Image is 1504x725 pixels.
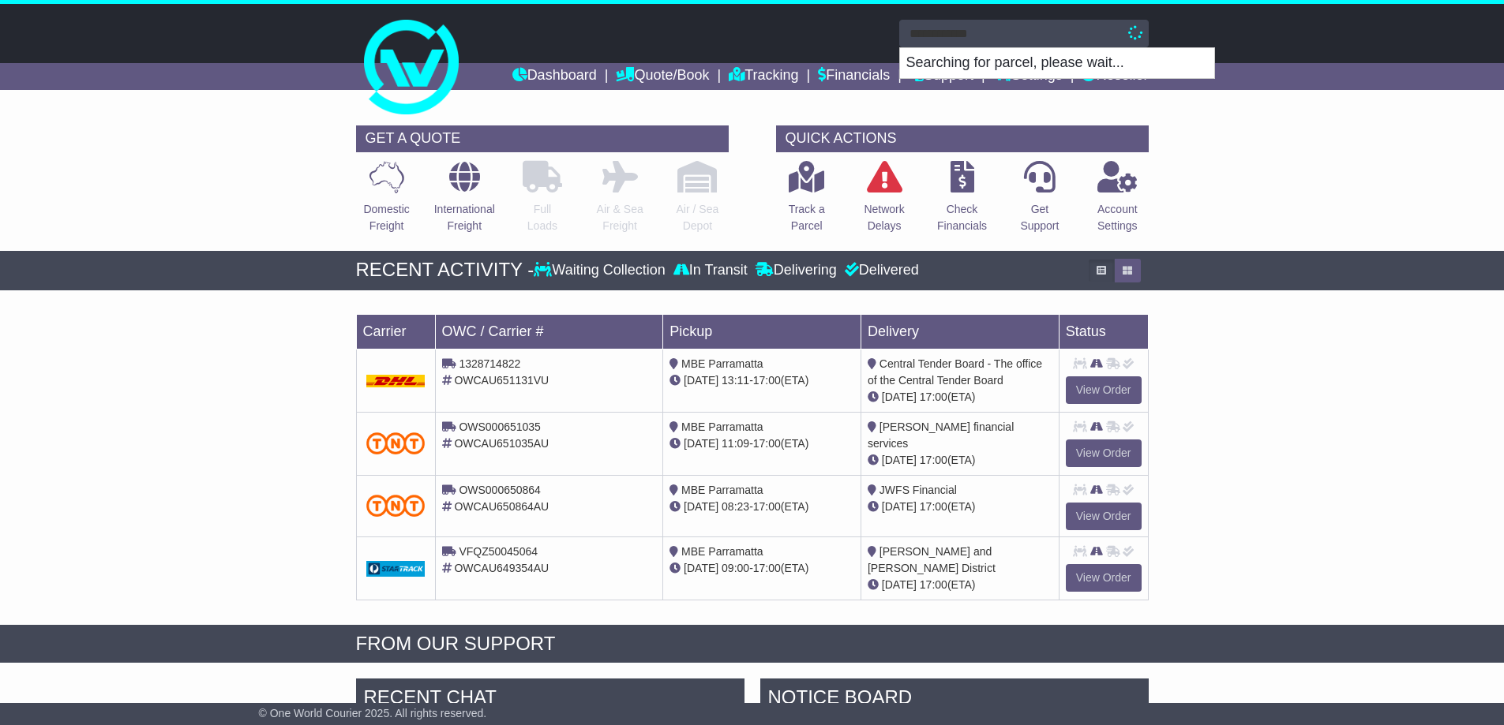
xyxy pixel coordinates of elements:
[259,707,487,719] span: © One World Courier 2025. All rights reserved.
[868,452,1052,469] div: (ETA)
[366,495,426,516] img: TNT_Domestic.png
[818,63,890,90] a: Financials
[868,545,996,574] span: [PERSON_NAME] and [PERSON_NAME] District
[459,420,541,433] span: OWS000651035
[534,262,669,279] div: Waiting Collection
[669,262,752,279] div: In Transit
[753,500,781,513] span: 17:00
[1097,201,1138,234] p: Account Settings
[356,633,1149,656] div: FROM OUR SUPPORT
[681,420,763,433] span: MBE Parramatta
[788,160,826,243] a: Track aParcel
[669,499,854,515] div: - (ETA)
[868,577,1052,593] div: (ETA)
[863,160,905,243] a: NetworkDelays
[523,201,562,234] p: Full Loads
[900,48,1214,78] p: Searching for parcel, please wait...
[356,259,534,282] div: RECENT ACTIVITY -
[882,578,917,591] span: [DATE]
[366,375,426,387] img: DHL.png
[1066,564,1142,592] a: View Order
[752,262,841,279] div: Delivering
[459,484,541,496] span: OWS000650864
[1066,376,1142,404] a: View Order
[776,125,1149,152] div: QUICK ACTIONS
[729,63,798,90] a: Tracking
[722,374,749,387] span: 13:11
[882,454,917,466] span: [DATE]
[936,160,988,243] a: CheckFinancials
[684,374,718,387] span: [DATE]
[362,160,410,243] a: DomesticFreight
[880,484,957,496] span: JWFS Financial
[459,545,538,558] span: VFQZ50045064
[882,391,917,403] span: [DATE]
[789,201,825,234] p: Track a Parcel
[868,499,1052,515] div: (ETA)
[722,437,749,450] span: 11:09
[663,314,861,349] td: Pickup
[366,561,426,577] img: GetCarrierServiceDarkLogo
[363,201,409,234] p: Domestic Freight
[868,389,1052,405] div: (ETA)
[1019,160,1060,243] a: GetSupport
[616,63,709,90] a: Quote/Book
[669,435,854,452] div: - (ETA)
[920,391,947,403] span: 17:00
[1059,314,1148,349] td: Status
[920,500,947,513] span: 17:00
[597,201,643,234] p: Air & Sea Freight
[454,500,549,513] span: OWCAU650864AU
[669,560,854,577] div: - (ETA)
[753,437,781,450] span: 17:00
[920,578,947,591] span: 17:00
[681,545,763,558] span: MBE Parramatta
[454,562,549,574] span: OWCAU649354AU
[459,357,520,370] span: 1328714822
[861,314,1059,349] td: Delivery
[356,678,744,721] div: RECENT CHAT
[722,562,749,574] span: 09:00
[433,160,496,243] a: InternationalFreight
[366,432,426,454] img: TNT_Domestic.png
[1066,503,1142,530] a: View Order
[920,454,947,466] span: 17:00
[434,201,495,234] p: International Freight
[677,201,719,234] p: Air / Sea Depot
[669,372,854,389] div: - (ETA)
[753,562,781,574] span: 17:00
[760,678,1149,721] div: NOTICE BOARD
[868,420,1014,450] span: [PERSON_NAME] financial services
[454,437,549,450] span: OWCAU651035AU
[882,500,917,513] span: [DATE]
[1020,201,1059,234] p: Get Support
[937,201,987,234] p: Check Financials
[435,314,663,349] td: OWC / Carrier #
[512,63,597,90] a: Dashboard
[684,562,718,574] span: [DATE]
[356,125,729,152] div: GET A QUOTE
[684,500,718,513] span: [DATE]
[681,357,763,370] span: MBE Parramatta
[753,374,781,387] span: 17:00
[454,374,549,387] span: OWCAU651131VU
[684,437,718,450] span: [DATE]
[681,484,763,496] span: MBE Parramatta
[1066,439,1142,467] a: View Order
[841,262,919,279] div: Delivered
[864,201,904,234] p: Network Delays
[1097,160,1138,243] a: AccountSettings
[356,314,435,349] td: Carrier
[722,500,749,513] span: 08:23
[868,357,1042,387] span: Central Tender Board - The office of the Central Tender Board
